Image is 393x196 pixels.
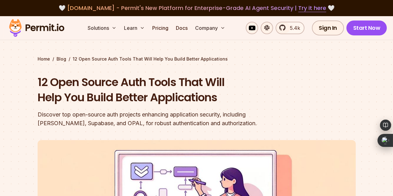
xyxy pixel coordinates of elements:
[298,4,326,12] a: Try it here
[150,22,171,34] a: Pricing
[85,22,119,34] button: Solutions
[57,56,66,62] a: Blog
[276,22,304,34] a: 5.4k
[38,75,276,105] h1: 12 Open Source Auth Tools That Will Help You Build Better Applications
[193,22,228,34] button: Company
[346,21,387,35] a: Start Now
[38,110,276,128] div: Discover top open-source auth projects enhancing application security, including [PERSON_NAME], S...
[6,17,67,39] img: Permit logo
[312,21,344,35] a: Sign In
[173,22,190,34] a: Docs
[121,22,147,34] button: Learn
[38,56,50,62] a: Home
[67,4,326,12] span: [DOMAIN_NAME] - Permit's New Platform for Enterprise-Grade AI Agent Security |
[38,56,356,62] div: / /
[15,4,378,12] div: 🤍 🤍
[286,24,300,32] span: 5.4k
